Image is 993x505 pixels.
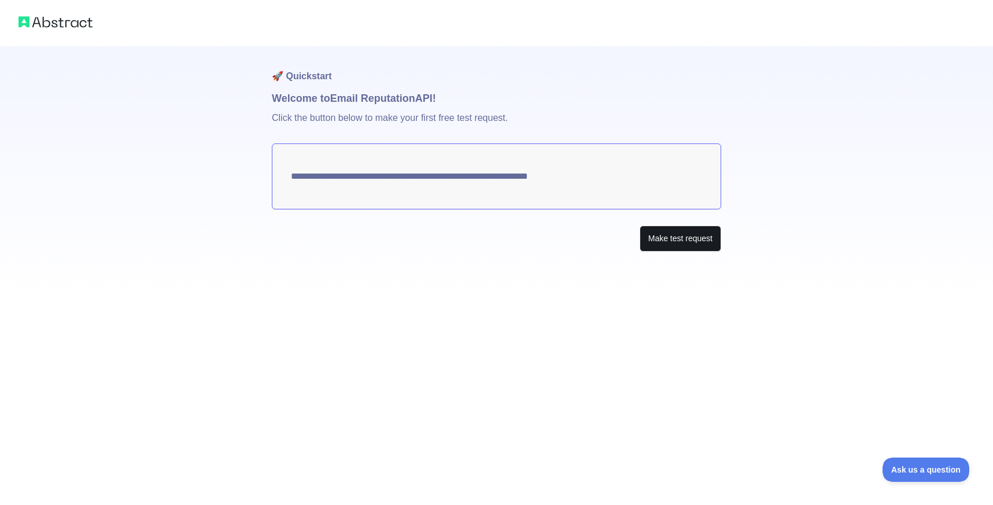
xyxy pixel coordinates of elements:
img: Abstract logo [19,14,93,30]
p: Click the button below to make your first free test request. [272,106,721,143]
button: Make test request [640,226,721,252]
iframe: Toggle Customer Support [883,458,970,482]
h1: Welcome to Email Reputation API! [272,90,721,106]
h1: 🚀 Quickstart [272,46,721,90]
